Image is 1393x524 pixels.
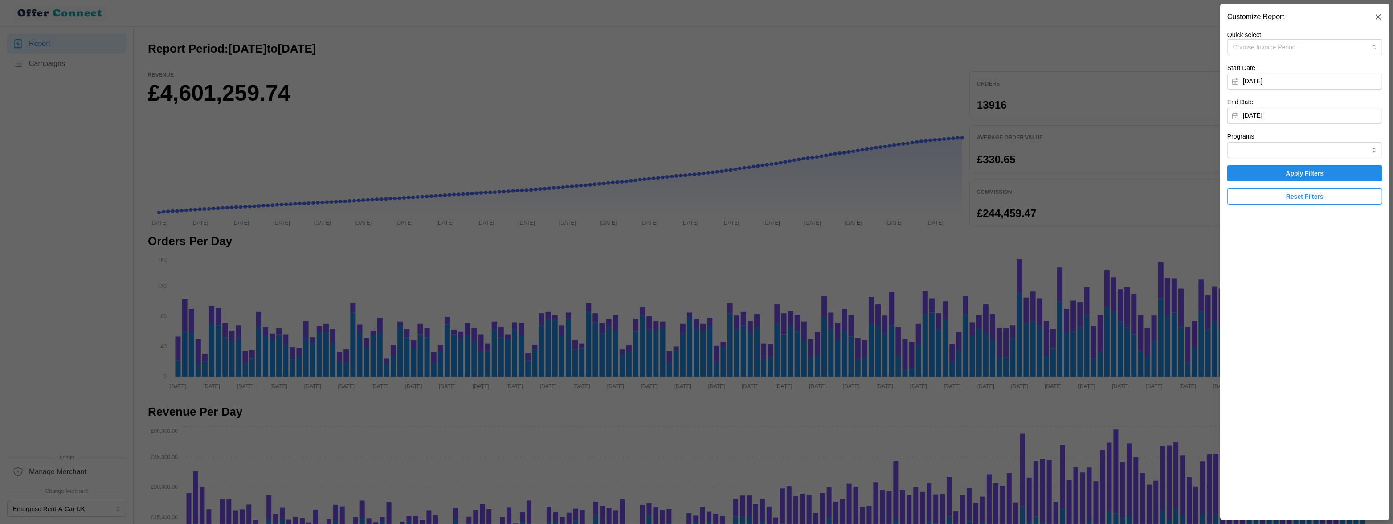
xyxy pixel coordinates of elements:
button: [DATE] [1227,108,1382,124]
button: [DATE] [1227,74,1382,90]
label: Programs [1227,132,1254,142]
span: Apply Filters [1286,166,1324,181]
h2: Customize Report [1227,13,1284,20]
button: Apply Filters [1227,165,1382,181]
span: Reset Filters [1286,189,1324,204]
p: Quick select [1227,30,1382,39]
label: End Date [1227,98,1253,107]
button: Choose Invoice Period [1227,39,1382,55]
button: Reset Filters [1227,188,1382,205]
span: Choose Invoice Period [1233,44,1296,51]
label: Start Date [1227,63,1255,73]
